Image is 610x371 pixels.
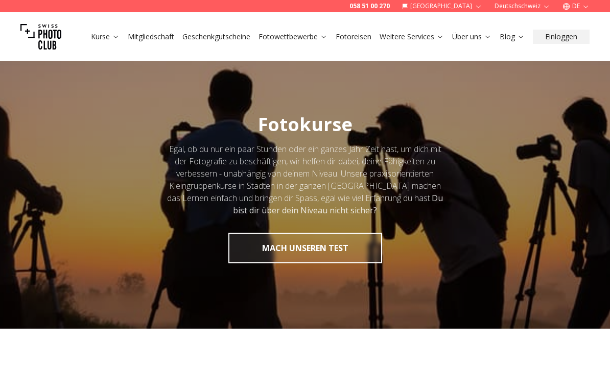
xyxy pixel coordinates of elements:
[332,30,376,44] button: Fotoreisen
[376,30,448,44] button: Weitere Services
[336,32,371,42] a: Fotoreisen
[452,32,491,42] a: Über uns
[124,30,178,44] button: Mitgliedschaft
[178,30,254,44] button: Geschenkgutscheine
[128,32,174,42] a: Mitgliedschaft
[496,30,529,44] button: Blog
[500,32,525,42] a: Blog
[254,30,332,44] button: Fotowettbewerbe
[533,30,590,44] button: Einloggen
[448,30,496,44] button: Über uns
[166,143,444,216] div: Egal, ob du nur ein paar Stunden oder ein ganzes Jahr Zeit hast, um dich mit der Fotografie zu be...
[91,32,120,42] a: Kurse
[182,32,250,42] a: Geschenkgutscheine
[258,112,353,137] span: Fotokurse
[259,32,327,42] a: Fotowettbewerbe
[20,16,61,57] img: Swiss photo club
[228,233,382,263] button: MACH UNSEREN TEST
[87,30,124,44] button: Kurse
[349,2,390,10] a: 058 51 00 270
[380,32,444,42] a: Weitere Services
